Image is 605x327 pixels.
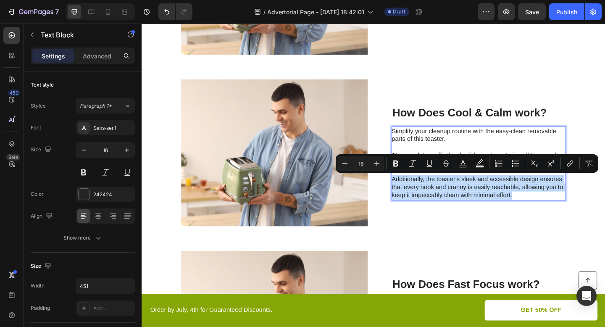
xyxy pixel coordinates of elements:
[31,261,53,272] div: Size
[6,154,20,161] div: Beta
[518,3,546,20] button: Save
[93,191,133,198] div: 242424
[393,8,405,16] span: Draft
[373,301,496,323] a: GET 50% OFF
[412,308,457,316] p: GET 50% OFF
[76,278,134,293] input: Auto
[31,144,53,156] div: Size
[549,3,584,20] button: Publish
[31,211,54,222] div: Align
[158,3,192,20] div: Undo/Redo
[525,8,539,16] span: Save
[263,8,266,16] span: /
[31,190,44,198] div: Color
[43,61,246,221] img: gempages_432750572815254551-2bc0eebd-ab2d-4e60-9e96-699a1fa91d04.webp
[267,8,364,16] span: Advertorial Page - [DATE] 18:42:01
[272,276,461,292] h2: How Does Fast Focus work?
[272,113,460,192] p: Simplify your cleanup routine with the easy-clean removable parts of this toaster. The crumb tray...
[31,304,50,312] div: Padding
[272,112,461,193] div: Rich Text Editor. Editing area: main
[556,8,577,16] div: Publish
[31,124,41,132] div: Font
[93,305,133,312] div: Add...
[76,98,135,113] button: Paragraph 1*
[93,124,133,132] div: Sans-serif
[142,24,605,327] iframe: Design area
[31,102,45,110] div: Styles
[80,102,112,110] span: Paragraph 1*
[31,282,45,290] div: Width
[63,234,103,242] div: Show more
[576,286,597,306] div: Open Intercom Messenger
[42,52,65,61] p: Settings
[55,7,59,17] p: 7
[272,90,461,105] h2: Rich Text Editor. Editing area: main
[83,52,111,61] p: Advanced
[3,3,63,20] button: 7
[31,81,54,89] div: Text style
[273,90,460,105] p: How Does Cool & Calm work?
[8,90,20,96] div: 450
[41,30,112,40] p: Text Block
[9,308,251,316] p: Order by July. 4th for Guaranteed Discounts.
[336,154,598,173] div: Editor contextual toolbar
[31,230,135,245] button: Show more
